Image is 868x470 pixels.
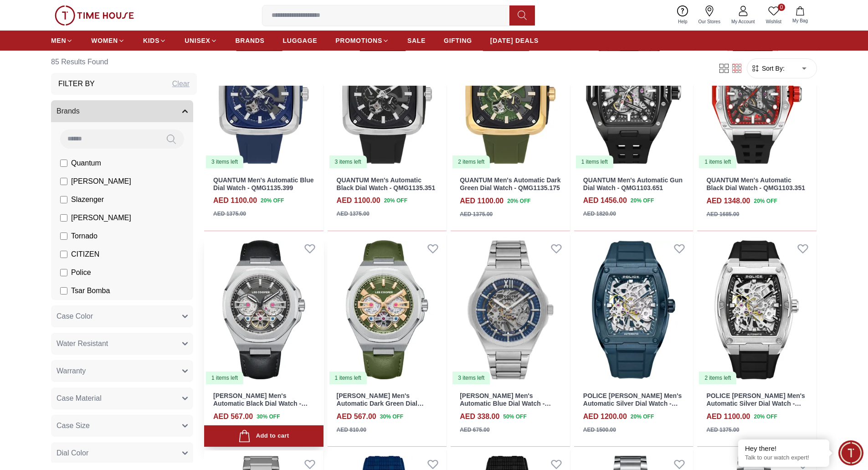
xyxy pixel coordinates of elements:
div: AED 1820.00 [583,210,616,218]
span: My Account [728,18,759,25]
span: Help [674,18,691,25]
a: GIFTING [444,32,472,49]
h4: AED 567.00 [213,411,253,422]
span: 20 % OFF [754,197,777,205]
div: Clear [172,78,190,89]
span: Wishlist [762,18,785,25]
div: AED 1500.00 [583,426,616,434]
input: Tsar Bomba [60,287,67,294]
input: CITIZEN [60,251,67,258]
a: QUANTUM Men's Automatic Black Dial Watch - QMG1103.351 [706,176,805,191]
a: LEE COOPER Men's Automatic Black Dial Watch - LC08125.3511 items left [204,235,324,385]
span: Tsar Bomba [71,285,110,296]
span: Case Color [56,311,93,322]
div: 2 items left [699,372,736,384]
a: [PERSON_NAME] Men's Automatic Blue Dial Watch - LC08051.390 [460,392,551,415]
span: GIFTING [444,36,472,45]
div: 2 items left [452,155,490,168]
img: LEE COOPER Men's Automatic Dark Green Dial Watch - LC08125.375 [328,235,447,385]
a: Lee Cooper Men's Automatic Blue Dial Watch - LC08051.3903 items left [451,235,570,385]
span: Slazenger [71,194,104,205]
a: UNISEX [185,32,217,49]
div: AED 1375.00 [460,210,493,218]
span: 30 % OFF [257,413,280,421]
span: Case Size [56,420,90,431]
h3: Filter By [58,78,95,89]
span: 30 % OFF [380,413,403,421]
img: ... [55,5,134,26]
span: Brands [56,106,80,117]
span: Quantum [71,158,101,169]
a: LUGGAGE [283,32,318,49]
button: Add to cart [204,425,324,447]
span: 20 % OFF [384,196,407,205]
input: [PERSON_NAME] [60,178,67,185]
img: QUANTUM Men's Automatic Gun Dial Watch - QMG1103.651 [574,19,693,169]
span: LUGGAGE [283,36,318,45]
button: Warranty [51,360,193,382]
h4: AED 567.00 [337,411,376,422]
span: CITIZEN [71,249,99,260]
a: QUANTUM Men's Automatic Dark Green Dial Watch - QMG1135.175 [460,176,560,191]
h4: AED 1348.00 [706,196,750,207]
input: Quantum [60,160,67,167]
div: Add to cart [238,430,289,442]
span: MEN [51,36,66,45]
a: 0Wishlist [760,4,787,27]
span: Police [71,267,91,278]
span: 20 % OFF [507,197,530,205]
a: POLICE [PERSON_NAME] Men's Automatic Silver Dial Watch - PEWJR0005902 [706,392,805,415]
span: [PERSON_NAME] [71,176,131,187]
input: Tornado [60,232,67,240]
a: QUANTUM Men's Automatic Black Dial Watch - QMG1135.3513 items left [328,19,447,169]
span: KIDS [143,36,159,45]
span: Dial Color [56,448,88,459]
img: POLICE SKELETOR Men's Automatic Silver Dial Watch - PEWJR0005905 [574,235,693,385]
a: POLICE SKELETOR Men's Automatic Silver Dial Watch - PEWJR00059022 items left [697,235,817,385]
a: [PERSON_NAME] Men's Automatic Black Dial Watch - LC08125.351 [213,392,308,415]
button: Brands [51,100,193,122]
button: My Bag [787,5,813,26]
a: QUANTUM Men's Automatic Gun Dial Watch - QMG1103.6511 items left [574,19,693,169]
div: 1 items left [206,372,243,384]
a: Our Stores [693,4,726,27]
h4: AED 1100.00 [706,411,750,422]
div: AED 1375.00 [213,210,246,218]
span: BRANDS [236,36,265,45]
span: Our Stores [695,18,724,25]
a: SALE [407,32,426,49]
a: QUANTUM Men's Automatic Blue Dial Watch - QMG1135.399 [213,176,314,191]
button: Sort By: [751,64,785,73]
input: [PERSON_NAME] [60,214,67,222]
div: AED 1375.00 [337,210,370,218]
span: Case Material [56,393,102,404]
img: LEE COOPER Men's Automatic Black Dial Watch - LC08125.351 [204,235,324,385]
input: Police [60,269,67,276]
img: QUANTUM Men's Automatic Dark Green Dial Watch - QMG1135.175 [451,19,570,169]
span: PROMOTIONS [335,36,382,45]
h4: AED 338.00 [460,411,499,422]
button: Case Size [51,415,193,437]
div: 3 items left [329,155,367,168]
span: 50 % OFF [503,413,526,421]
span: Tornado [71,231,98,242]
div: 1 items left [699,155,736,168]
h4: AED 1200.00 [583,411,627,422]
input: Slazenger [60,196,67,203]
a: POLICE [PERSON_NAME] Men's Automatic Silver Dial Watch - PEWJR0005905 [583,392,682,415]
button: Water Resistant [51,333,193,355]
span: Warranty [56,366,86,377]
a: PROMOTIONS [335,32,389,49]
span: [DATE] DEALS [490,36,539,45]
a: [DATE] DEALS [490,32,539,49]
div: Chat Widget [838,440,863,465]
a: MEN [51,32,73,49]
div: AED 675.00 [460,426,489,434]
div: AED 810.00 [337,426,366,434]
span: SALE [407,36,426,45]
div: 3 items left [206,155,243,168]
img: Lee Cooper Men's Automatic Blue Dial Watch - LC08051.390 [451,235,570,385]
a: WOMEN [91,32,125,49]
a: QUANTUM Men's Automatic Black Dial Watch - QMG1103.3511 items left [697,19,817,169]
